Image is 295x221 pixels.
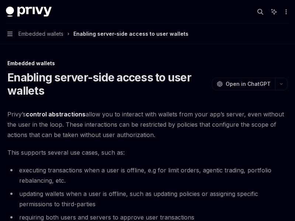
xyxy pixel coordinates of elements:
div: Embedded wallets [7,60,288,67]
li: updating wallets when a user is offline, such as updating policies or assigning specific permissi... [7,189,288,209]
img: dark logo [6,7,52,17]
button: More actions [282,7,289,17]
li: executing transactions when a user is offline, e.g for limit orders, agentic trading, portfolio r... [7,165,288,186]
div: Enabling server-side access to user wallets [73,29,188,38]
a: control abstractions [26,110,86,118]
span: This supports several use cases, such as: [7,147,288,158]
span: Open in ChatGPT [226,80,271,88]
button: Open in ChatGPT [212,78,275,90]
span: Privy’s allow you to interact with wallets from your app’s server, even without the user in the l... [7,109,288,140]
h1: Enabling server-side access to user wallets [7,71,209,97]
span: Embedded wallets [18,29,63,38]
